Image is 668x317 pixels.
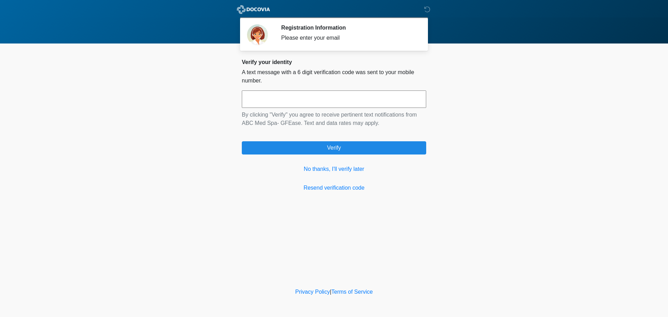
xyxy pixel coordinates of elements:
[247,24,268,45] img: Agent Avatar
[330,289,331,295] a: |
[242,111,426,127] p: By clicking "Verify" you agree to receive pertinent text notifications from ABC Med Spa- GFEase. ...
[281,34,416,42] div: Please enter your email
[242,141,426,154] button: Verify
[242,59,426,65] h2: Verify your identity
[235,5,272,14] img: ABC Med Spa- GFEase Logo
[295,289,330,295] a: Privacy Policy
[281,24,416,31] h2: Registration Information
[242,184,426,192] a: Resend verification code
[242,68,426,85] p: A text message with a 6 digit verification code was sent to your mobile number.
[331,289,373,295] a: Terms of Service
[242,165,426,173] a: No thanks, I'll verify later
